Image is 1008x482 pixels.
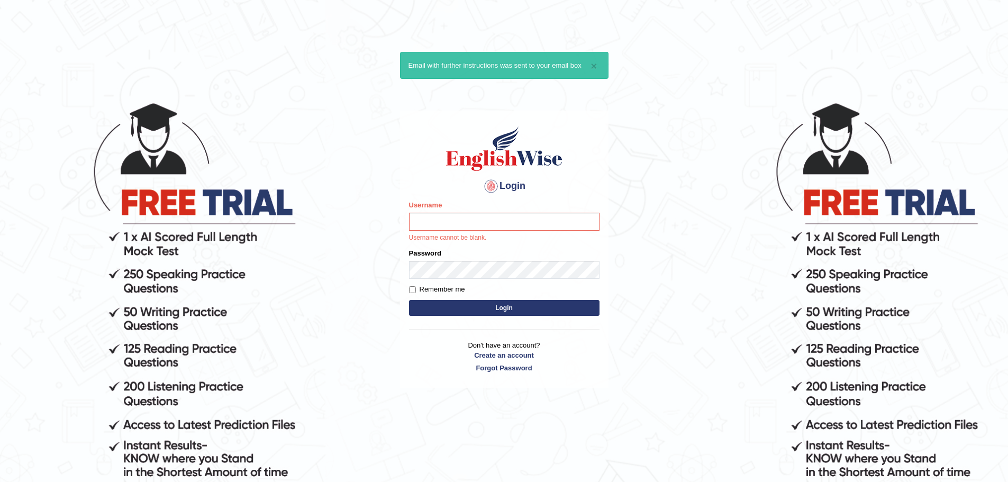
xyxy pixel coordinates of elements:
[409,248,441,258] label: Password
[400,52,609,79] div: Email with further instructions was sent to your email box
[409,178,600,195] h4: Login
[409,363,600,373] a: Forgot Password
[409,284,465,295] label: Remember me
[409,340,600,373] p: Don't have an account?
[591,60,597,71] button: ×
[409,286,416,293] input: Remember me
[409,300,600,316] button: Login
[409,233,600,243] p: Username cannot be blank.
[444,125,565,172] img: Logo of English Wise sign in for intelligent practice with AI
[409,200,442,210] label: Username
[409,350,600,360] a: Create an account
